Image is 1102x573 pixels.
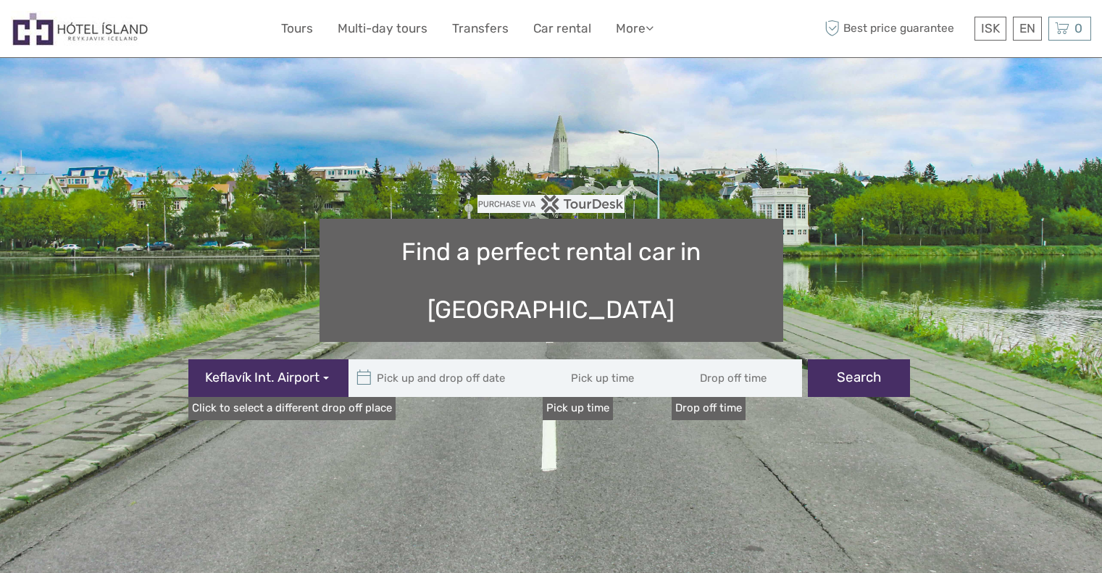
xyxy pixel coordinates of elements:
a: Transfers [452,18,509,39]
button: Search [808,359,910,397]
input: Drop off time [672,359,802,397]
span: ISK [981,21,1000,35]
span: 0 [1072,21,1085,35]
label: Pick up time [543,397,613,419]
h1: Find a perfect rental car in [GEOGRAPHIC_DATA] [320,219,783,342]
span: Keflavík Int. Airport [205,369,320,388]
input: Pick up time [543,359,673,397]
span: Best price guarantee [821,17,971,41]
div: EN [1013,17,1042,41]
input: Pick up and drop off date [348,359,544,397]
a: More [616,18,654,39]
a: Tours [281,18,313,39]
a: Click to select a different drop off place [188,397,396,419]
button: Keflavík Int. Airport [188,359,348,397]
a: Multi-day tours [338,18,427,39]
img: Hótel Ísland [11,11,150,46]
label: Drop off time [672,397,746,419]
img: PurchaseViaTourDesk.png [477,195,625,213]
a: Car rental [533,18,591,39]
